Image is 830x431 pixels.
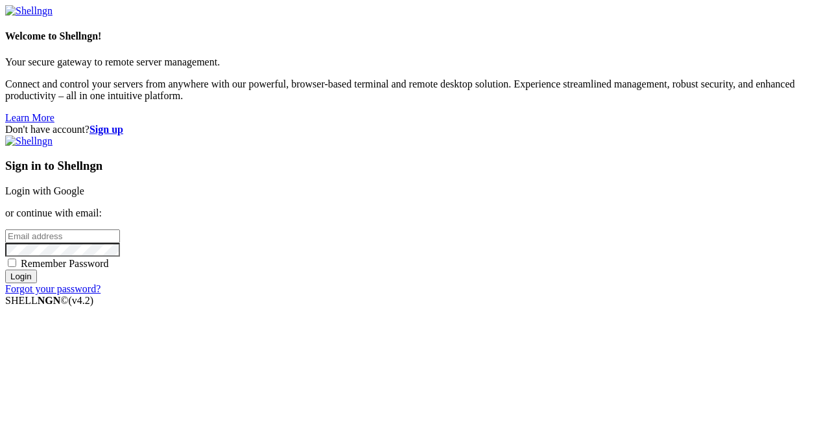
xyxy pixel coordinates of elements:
input: Remember Password [8,259,16,267]
span: Remember Password [21,258,109,269]
div: Don't have account? [5,124,825,135]
img: Shellngn [5,5,53,17]
h4: Welcome to Shellngn! [5,30,825,42]
img: Shellngn [5,135,53,147]
h3: Sign in to Shellngn [5,159,825,173]
span: SHELL © [5,295,93,306]
p: or continue with email: [5,207,825,219]
input: Email address [5,229,120,243]
a: Login with Google [5,185,84,196]
a: Sign up [89,124,123,135]
b: NGN [38,295,61,306]
a: Forgot your password? [5,283,101,294]
input: Login [5,270,37,283]
span: 4.2.0 [69,295,94,306]
a: Learn More [5,112,54,123]
p: Your secure gateway to remote server management. [5,56,825,68]
p: Connect and control your servers from anywhere with our powerful, browser-based terminal and remo... [5,78,825,102]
